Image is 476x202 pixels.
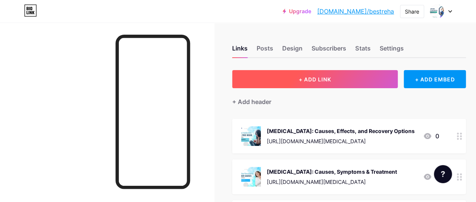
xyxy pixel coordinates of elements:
div: [URL][DOMAIN_NAME][MEDICAL_DATA] [267,137,414,145]
a: [DOMAIN_NAME]/bestreha [317,7,394,16]
div: + ADD EMBED [404,70,466,88]
div: Posts [257,44,273,57]
div: Share [405,8,419,15]
a: Upgrade [283,8,311,14]
img: Borderline Personality Disorder: Causes, Symptoms & Treatment [241,167,261,187]
button: + ADD LINK [232,70,398,88]
div: Design [282,44,303,57]
div: Subscribers [312,44,346,57]
img: Best Rehab Center in India [430,4,444,18]
img: Alcohol Addiction: Causes, Effects, and Recovery Options [241,126,261,146]
div: Stats [355,44,370,57]
span: + ADD LINK [299,76,331,83]
div: [MEDICAL_DATA]: Causes, Effects, and Recovery Options [267,127,414,135]
div: + Add header [232,97,271,106]
div: 0 [423,172,439,181]
div: Settings [379,44,403,57]
div: 0 [423,132,439,141]
div: [MEDICAL_DATA]: Causes, Symptoms & Treatment [267,168,397,176]
div: Links [232,44,248,57]
div: [URL][DOMAIN_NAME][MEDICAL_DATA] [267,178,397,186]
